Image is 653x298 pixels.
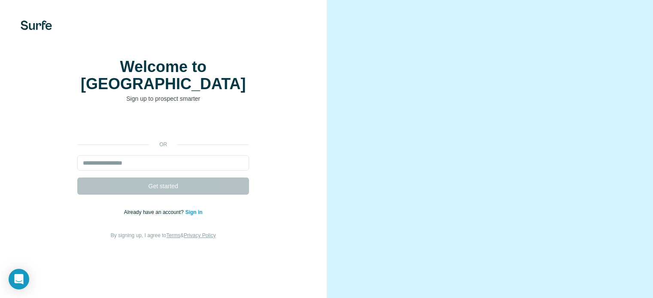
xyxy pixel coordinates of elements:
span: Already have an account? [124,209,185,215]
img: Surfe's logo [21,21,52,30]
span: By signing up, I agree to & [111,232,216,238]
a: Terms [166,232,180,238]
h1: Welcome to [GEOGRAPHIC_DATA] [77,58,249,93]
p: or [149,141,177,148]
a: Privacy Policy [184,232,216,238]
iframe: Sign in with Google Button [73,116,253,135]
div: Open Intercom Messenger [9,269,29,289]
a: Sign in [185,209,203,215]
p: Sign up to prospect smarter [77,94,249,103]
